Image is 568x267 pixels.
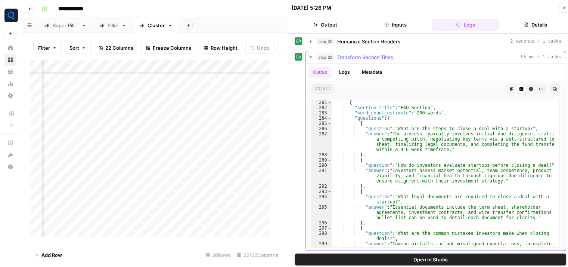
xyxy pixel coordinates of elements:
[312,241,332,257] div: 299
[312,121,332,126] div: 285
[141,42,196,54] button: Freeze Columns
[69,44,79,52] span: Sort
[305,51,566,63] button: 95 ms / 1 tasks
[202,249,234,261] div: 38 Rows
[328,121,332,126] span: Toggle code folding, rows 285 through 288
[105,44,133,52] span: 22 Columns
[337,38,400,45] span: Humanize Section Headers
[4,42,16,54] a: Home
[4,66,16,78] a: Your Data
[328,100,332,105] span: Toggle code folding, rows 281 through 307
[312,105,332,110] div: 282
[328,189,332,194] span: Toggle code folding, rows 293 through 296
[413,256,448,263] span: Open In Studio
[312,168,332,184] div: 291
[4,54,16,66] a: Browse
[312,100,332,105] div: 281
[4,149,16,161] button: What's new?
[4,161,16,173] button: Help + Support
[521,54,561,61] span: 95 ms / 1 tasks
[4,78,16,90] a: Usage
[308,67,332,78] button: Output
[510,38,561,45] span: 2 seconds / 1 tasks
[317,53,334,61] span: step_29
[328,225,332,231] span: Toggle code folding, rows 297 through 300
[211,44,238,52] span: Row Height
[311,84,334,94] span: object
[295,254,566,266] button: Open In Studio
[5,149,16,160] div: What's new?
[41,251,62,259] span: Add Row
[153,44,191,52] span: Freeze Columns
[292,19,359,31] button: Output
[317,38,334,45] span: step_30
[312,110,332,116] div: 283
[292,4,331,12] div: [DATE] 5:26 PM
[199,42,242,54] button: Row Height
[4,90,16,102] a: Settings
[312,194,332,205] div: 294
[53,22,78,29] div: Super Pillar
[305,36,566,47] button: 2 seconds / 1 tasks
[30,249,66,261] button: Add Row
[312,184,332,189] div: 292
[245,42,274,54] button: Undo
[312,189,332,194] div: 293
[38,18,93,33] a: Super Pillar
[108,22,118,29] div: Pillar
[312,225,332,231] div: 297
[94,42,138,54] button: 22 Columns
[305,64,566,251] div: 95 ms / 1 tasks
[4,6,16,25] button: Workspace: Qubit - SEO
[257,44,270,52] span: Undo
[337,53,393,61] span: Transform Section Titles
[357,67,387,78] button: Metadata
[148,22,165,29] div: Cluster
[312,131,332,152] div: 287
[133,18,179,33] a: Cluster
[335,67,354,78] button: Logs
[312,157,332,163] div: 289
[312,220,332,225] div: 296
[234,249,281,261] div: 22/22 Columns
[312,163,332,168] div: 290
[312,116,332,121] div: 284
[328,157,332,163] span: Toggle code folding, rows 289 through 292
[312,231,332,241] div: 298
[65,42,91,54] button: Sort
[33,42,62,54] button: Filter
[312,205,332,220] div: 295
[38,44,50,52] span: Filter
[328,116,332,121] span: Toggle code folding, rows 284 through 301
[312,152,332,157] div: 288
[93,18,133,33] a: Pillar
[4,9,18,22] img: Qubit - SEO Logo
[312,126,332,131] div: 286
[4,137,16,149] a: AirOps Academy
[432,19,499,31] button: Logs
[362,19,429,31] button: Inputs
